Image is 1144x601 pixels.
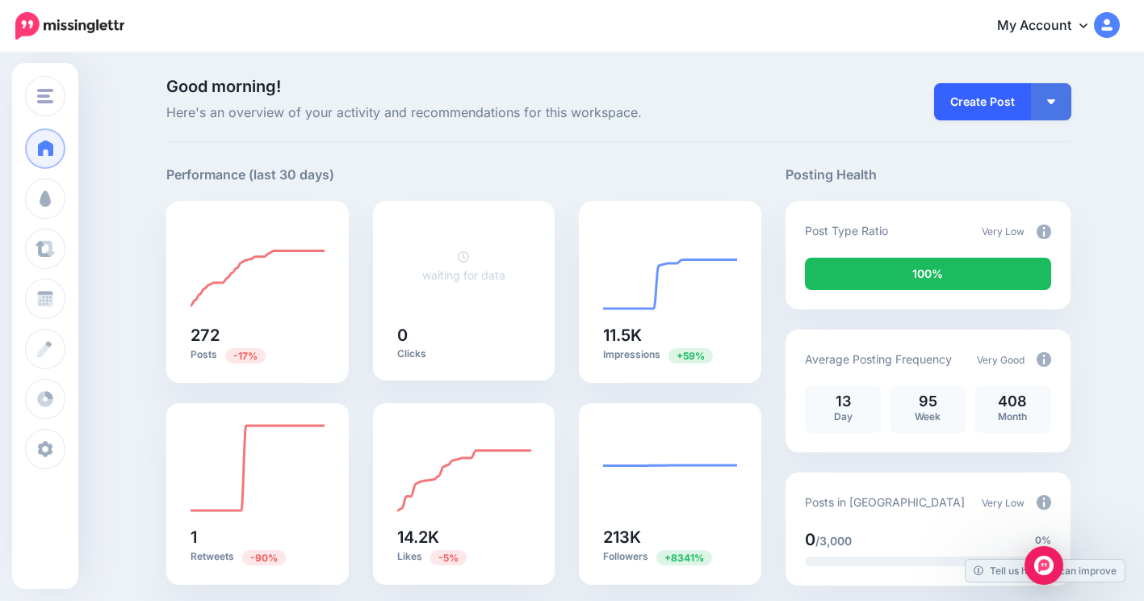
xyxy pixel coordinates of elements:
div: 100% of your posts in the last 30 days were manually created (i.e. were not from Drip Campaigns o... [805,258,1051,290]
a: waiting for data [422,250,505,282]
span: Previous period: 15K [430,550,467,565]
a: Tell us how we can improve [966,560,1125,582]
h5: 0 [397,327,531,343]
span: Very Low [982,497,1025,509]
p: Clicks [397,347,531,360]
span: Day [834,410,853,422]
h5: 14.2K [397,529,531,545]
span: Previous period: 7.23K [668,348,713,364]
p: Followers [603,549,737,565]
img: info-circle-grey.png [1037,352,1051,367]
p: Posts in [GEOGRAPHIC_DATA] [805,493,965,511]
img: info-circle-grey.png [1037,495,1051,510]
h5: 1 [191,529,325,545]
p: Post Type Ratio [805,221,888,240]
p: Average Posting Frequency [805,350,952,368]
p: 95 [898,394,958,409]
h5: Posting Health [786,165,1071,185]
p: Posts [191,347,325,363]
h5: Performance (last 30 days) [166,165,334,185]
span: /3,000 [815,534,852,548]
p: 408 [983,394,1043,409]
span: Good morning! [166,77,281,96]
span: Very Low [982,225,1025,237]
p: 13 [813,394,874,409]
p: Likes [397,549,531,565]
span: Previous period: 2.52K [656,550,712,565]
img: info-circle-grey.png [1037,225,1051,239]
span: Previous period: 10 [242,550,286,565]
h5: 272 [191,327,325,343]
span: Here's an overview of your activity and recommendations for this workspace. [166,103,761,124]
span: 0% [1035,532,1051,548]
p: Retweets [191,549,325,565]
img: arrow-down-white.png [1047,99,1055,104]
img: Missinglettr [15,12,124,40]
p: Impressions [603,347,737,363]
span: Month [998,410,1027,422]
span: 0 [805,530,815,549]
a: My Account [981,6,1120,46]
span: Week [915,410,941,422]
img: menu.png [37,89,53,103]
a: Create Post [934,83,1031,120]
div: Open Intercom Messenger [1025,546,1063,585]
h5: 213K [603,529,737,545]
h5: 11.5K [603,327,737,343]
span: Previous period: 327 [225,348,266,364]
span: Very Good [977,354,1025,366]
